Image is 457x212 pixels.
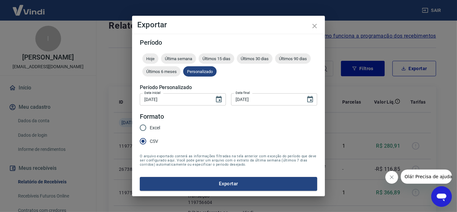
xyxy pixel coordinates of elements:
span: Últimos 30 dias [237,56,273,61]
label: Data inicial [144,90,161,95]
span: Olá! Precisa de ajuda? [4,5,54,10]
iframe: Fechar mensagem [385,171,398,184]
button: Exportar [140,177,317,190]
input: DD/MM/YYYY [231,93,301,105]
span: Hoje [142,56,158,61]
iframe: Botão para abrir a janela de mensagens [431,186,452,207]
div: Últimos 6 meses [142,66,181,77]
div: Últimos 90 dias [275,53,311,64]
button: Choose date, selected date is 24 de jul de 2023 [212,93,225,106]
button: close [307,18,322,34]
span: Últimos 90 dias [275,56,311,61]
iframe: Mensagem da empresa [401,170,452,184]
input: DD/MM/YYYY [140,93,210,105]
h4: Exportar [137,21,320,29]
div: Hoje [142,53,158,64]
span: Última semana [161,56,196,61]
div: Última semana [161,53,196,64]
span: Últimos 15 dias [199,56,234,61]
div: Últimos 30 dias [237,53,273,64]
div: Personalizado [183,66,217,77]
label: Data final [236,90,250,95]
span: Personalizado [183,69,217,74]
legend: Formato [140,112,164,121]
div: Últimos 15 dias [199,53,234,64]
h5: Período [140,39,317,46]
button: Choose date, selected date is 1 de ago de 2023 [304,93,317,106]
span: Últimos 6 meses [142,69,181,74]
span: O arquivo exportado conterá as informações filtradas na tela anterior com exceção do período que ... [140,154,317,167]
span: Excel [150,124,160,131]
span: CSV [150,138,158,145]
h5: Período Personalizado [140,84,317,91]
